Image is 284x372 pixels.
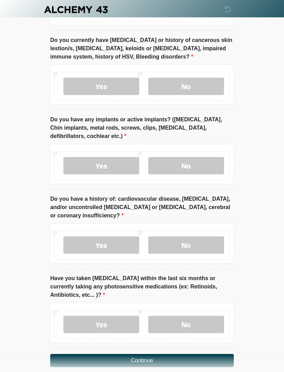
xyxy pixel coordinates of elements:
[50,195,234,220] label: Do you have a history of: cardiovascular disease, [MEDICAL_DATA], and/or uncontrolled [MEDICAL_DA...
[50,36,234,61] label: Do you currently have [MEDICAL_DATA] or history of cancerous skin lestion/s, [MEDICAL_DATA], kelo...
[63,157,139,174] label: Yes
[50,115,234,140] label: Do you have any implants or active implants? ([MEDICAL_DATA], Chin implants, metal rods, screws, ...
[50,274,234,299] label: Have you taken [MEDICAL_DATA] within the last six months or currently taking any photosensitive m...
[148,236,224,254] label: No
[148,157,224,174] label: No
[63,316,139,333] label: Yes
[43,5,108,14] img: Alchemy 43 Logo
[148,316,224,333] label: No
[148,78,224,95] label: No
[50,354,234,367] button: Continue
[63,78,139,95] label: Yes
[63,236,139,254] label: Yes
